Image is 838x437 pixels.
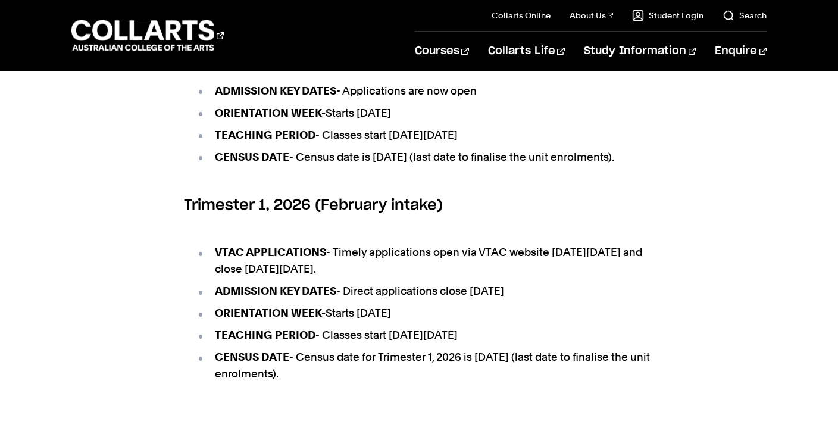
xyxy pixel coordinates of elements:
[715,32,767,71] a: Enquire
[215,307,326,319] strong: ORIENTATION WEEK-
[415,32,469,71] a: Courses
[215,329,315,341] strong: TEACHING PERIOD
[196,83,654,99] li: - Applications are now open
[215,129,315,141] strong: TEACHING PERIOD
[196,349,654,382] li: - Census date for Trimester 1, 2026 is [DATE] (last date to finalise the unit enrolments).
[215,151,289,163] strong: CENSUS DATE
[215,107,326,119] strong: ORIENTATION WEEK-
[196,327,654,344] li: - Classes start [DATE][DATE]
[196,305,654,321] li: Starts [DATE]
[488,32,565,71] a: Collarts Life
[196,149,654,166] li: - Census date is [DATE] (last date to finalise the unit enrolments).
[196,105,654,121] li: Starts [DATE]
[71,18,224,52] div: Go to homepage
[215,351,289,363] strong: CENSUS DATE
[492,10,551,21] a: Collarts Online
[723,10,767,21] a: Search
[215,85,336,97] strong: ADMISSION KEY DATES
[184,195,654,216] h6: Trimester 1, 2026 (February intake)
[215,246,326,258] strong: VTAC APPLICATIONS
[584,32,696,71] a: Study Information
[570,10,614,21] a: About Us
[215,285,336,297] strong: ADMISSION KEY DATES
[196,127,654,143] li: - Classes start [DATE][DATE]
[196,244,654,277] li: - Timely applications open via VTAC website [DATE][DATE] and close [DATE][DATE].
[632,10,703,21] a: Student Login
[196,283,654,299] li: - Direct applications close [DATE]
